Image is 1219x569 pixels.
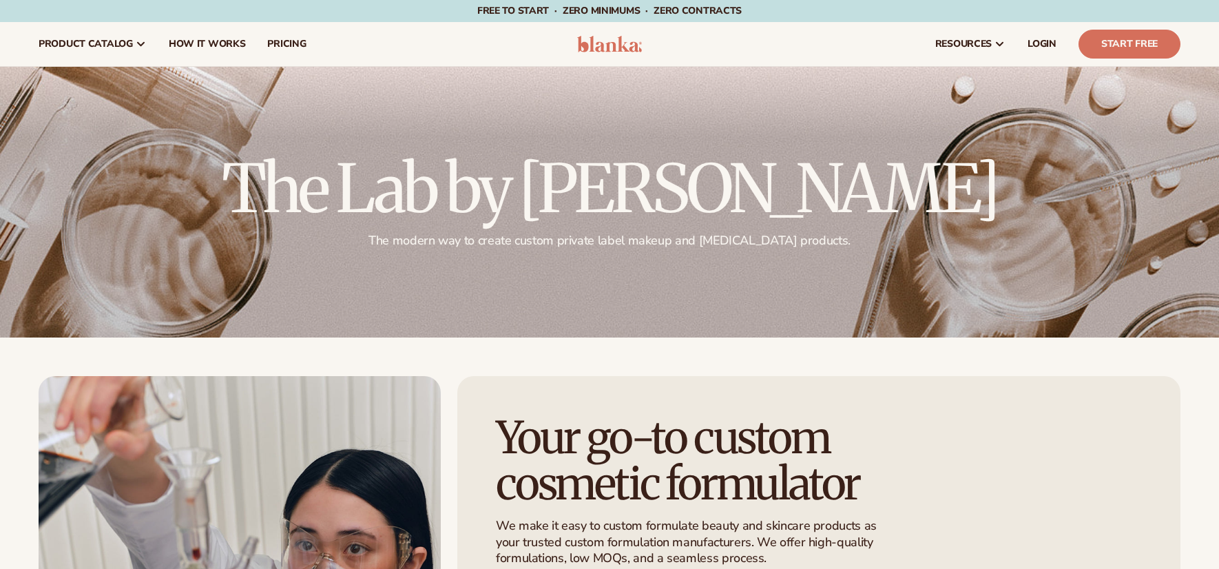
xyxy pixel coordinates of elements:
[222,233,997,249] p: The modern way to create custom private label makeup and [MEDICAL_DATA] products.
[1028,39,1056,50] span: LOGIN
[477,4,742,17] span: Free to start · ZERO minimums · ZERO contracts
[39,39,133,50] span: product catalog
[577,36,643,52] img: logo
[222,156,997,222] h2: The Lab by [PERSON_NAME]
[496,518,885,566] p: We make it easy to custom formulate beauty and skincare products as your trusted custom formulati...
[1017,22,1067,66] a: LOGIN
[496,415,915,507] h1: Your go-to custom cosmetic formulator
[924,22,1017,66] a: resources
[256,22,317,66] a: pricing
[935,39,992,50] span: resources
[267,39,306,50] span: pricing
[169,39,246,50] span: How It Works
[158,22,257,66] a: How It Works
[1079,30,1180,59] a: Start Free
[28,22,158,66] a: product catalog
